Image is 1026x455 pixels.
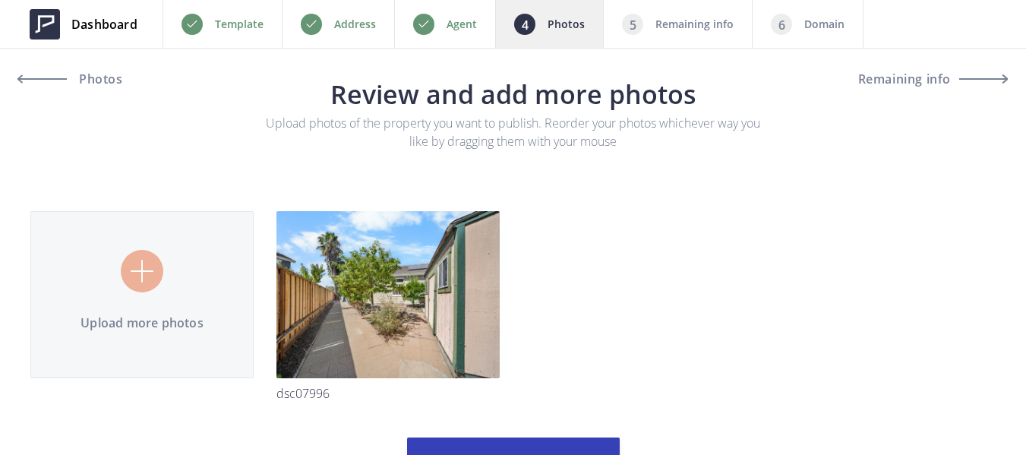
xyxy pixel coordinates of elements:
p: Domain [804,15,844,33]
p: Photos [548,15,585,33]
p: Template [215,15,264,33]
iframe: Drift Widget Chat Controller [950,379,1008,437]
a: Photos [18,61,155,97]
h3: Review and add more photos [12,81,1014,108]
span: Photos [75,73,123,85]
p: Address [334,15,376,33]
button: Remaining info [858,61,1008,97]
p: Agent [447,15,477,33]
a: Dashboard [18,2,149,47]
p: Upload photos of the property you want to publish. Reorder your photos whichever way you like by ... [260,114,766,150]
span: Remaining info [858,73,951,85]
span: Dashboard [71,15,137,33]
p: Remaining info [655,15,734,33]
